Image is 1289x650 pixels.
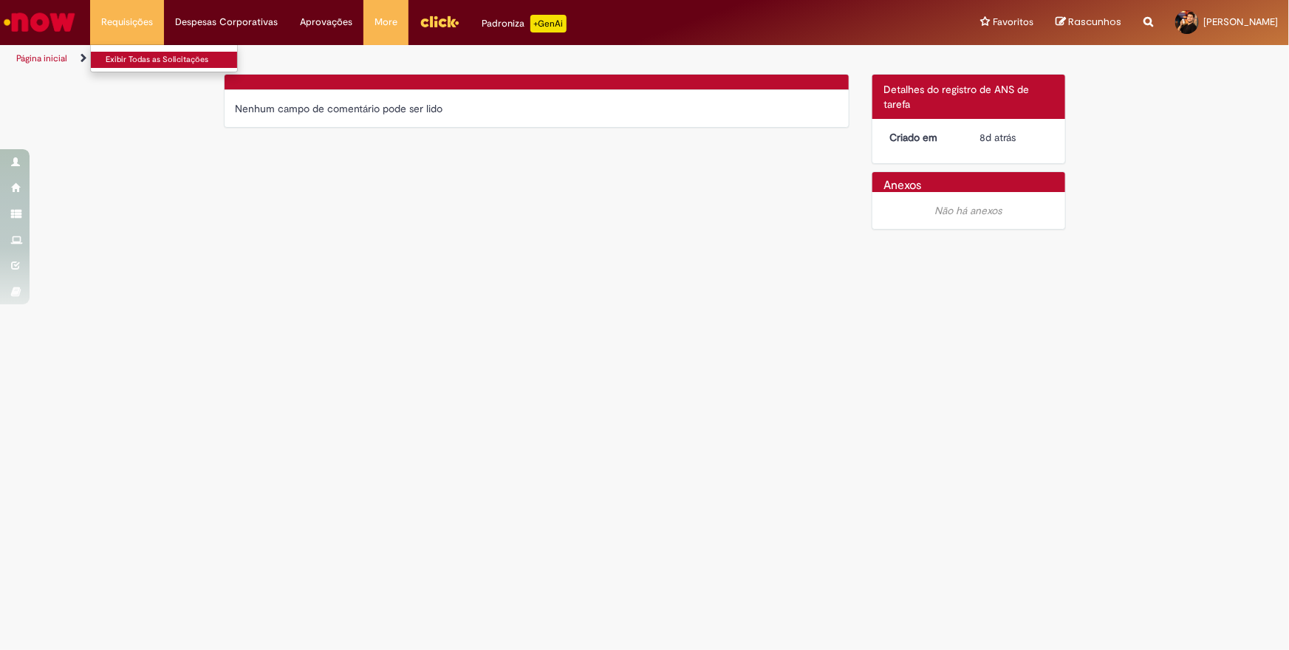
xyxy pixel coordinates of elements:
[883,179,921,193] h2: Anexos
[993,15,1033,30] span: Favoritos
[482,15,567,32] div: Padroniza
[90,44,238,72] ul: Requisições
[236,101,838,116] div: Nenhum campo de comentário pode ser lido
[11,45,848,72] ul: Trilhas de página
[16,52,67,64] a: Página inicial
[1,7,78,37] img: ServiceNow
[980,131,1016,144] time: 21/08/2025 08:56:46
[883,83,1029,111] span: Detalhes do registro de ANS de tarefa
[980,131,1016,144] span: 8d atrás
[375,15,397,30] span: More
[530,15,567,32] p: +GenAi
[1203,16,1278,28] span: [PERSON_NAME]
[878,130,969,145] dt: Criado em
[980,130,1049,145] div: 21/08/2025 08:56:46
[1068,15,1121,29] span: Rascunhos
[300,15,352,30] span: Aprovações
[935,204,1002,217] em: Não há anexos
[420,10,459,32] img: click_logo_yellow_360x200.png
[1056,16,1121,30] a: Rascunhos
[91,52,253,68] a: Exibir Todas as Solicitações
[101,15,153,30] span: Requisições
[175,15,278,30] span: Despesas Corporativas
